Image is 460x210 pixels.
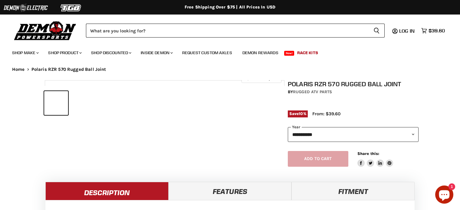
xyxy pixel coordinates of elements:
[3,2,48,14] img: Demon Electric Logo 2
[299,111,303,116] span: 10
[12,20,78,41] img: Demon Powersports
[293,89,332,94] a: Rugged ATV Parts
[31,67,106,72] span: Polaris RZR 570 Rugged Ball Joint
[238,47,283,59] a: Demon Rewards
[291,182,415,200] a: Fitment
[136,47,176,59] a: Inside Demon
[86,24,385,38] form: Product
[48,2,94,14] img: TGB Logo 2
[357,151,393,167] aside: Share this:
[312,111,340,116] span: From: $39.60
[284,51,294,56] span: New!
[433,185,455,205] inbox-online-store-chat: Shopify online store chat
[8,47,42,59] a: Shop Make
[396,28,418,34] a: Log in
[169,182,292,200] a: Features
[288,127,419,142] select: year
[357,151,379,156] span: Share this:
[399,28,415,34] span: Log in
[429,28,445,34] span: $39.60
[70,91,94,115] button: Polaris RZR 570 Rugged Ball Joint thumbnail
[245,76,278,81] span: Click to expand
[45,182,169,200] a: Description
[87,47,135,59] a: Shop Discounted
[288,110,308,117] span: Save %
[86,24,369,38] input: Search
[293,47,323,59] a: Race Kits
[44,47,85,59] a: Shop Product
[12,67,25,72] a: Home
[178,47,237,59] a: Request Custom Axles
[288,80,419,88] h1: Polaris RZR 570 Rugged Ball Joint
[418,26,448,35] a: $39.60
[288,89,419,95] div: by
[44,91,68,115] button: Polaris RZR 570 Rugged Ball Joint thumbnail
[8,44,443,59] ul: Main menu
[369,24,385,38] button: Search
